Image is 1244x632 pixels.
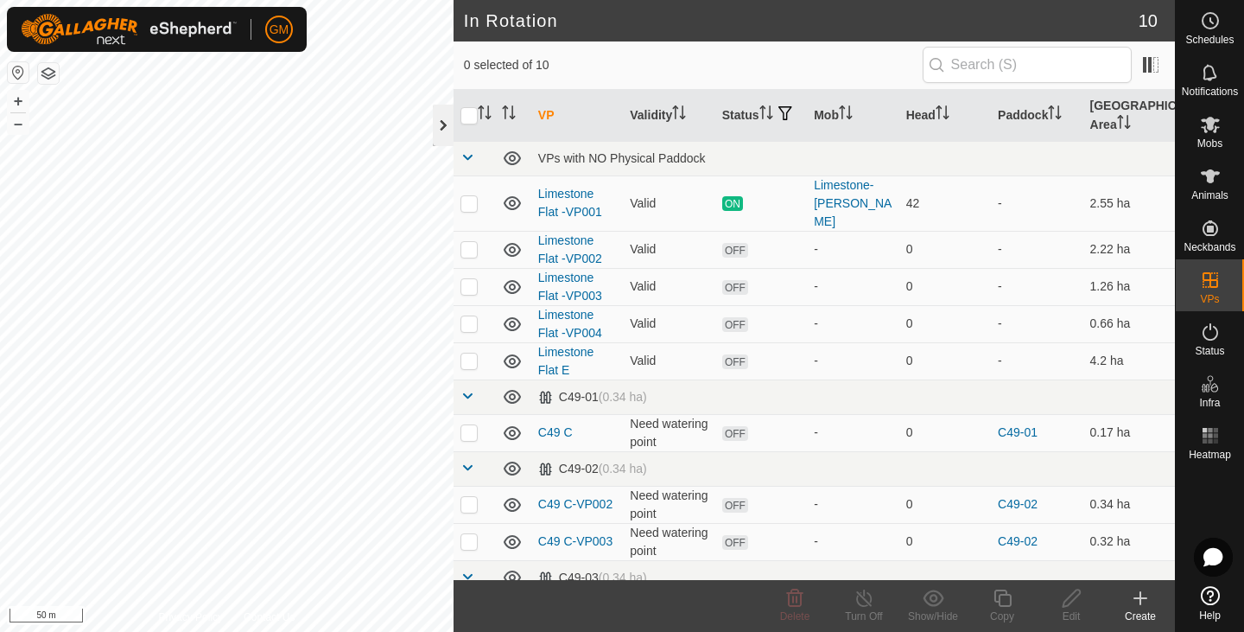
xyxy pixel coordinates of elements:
div: - [814,278,892,296]
a: Privacy Policy [158,610,223,625]
td: 0.66 ha [1083,305,1175,342]
p-sorticon: Activate to sort [936,108,949,122]
a: Limestone Flat -VP002 [538,233,602,265]
span: Neckbands [1184,242,1235,252]
th: [GEOGRAPHIC_DATA] Area [1083,90,1175,142]
td: 42 [899,176,991,231]
a: C49 C-VP002 [538,497,612,511]
div: Turn Off [829,609,898,624]
span: 10 [1139,8,1158,34]
th: Status [715,90,807,142]
span: Infra [1199,398,1220,408]
span: OFF [722,535,748,550]
span: Help [1199,610,1221,621]
td: - [991,176,1082,231]
td: Valid [623,231,714,268]
span: OFF [722,243,748,258]
td: 2.22 ha [1083,231,1175,268]
span: OFF [722,498,748,513]
td: 1.26 ha [1083,268,1175,305]
a: Limestone Flat -VP004 [538,308,602,340]
span: Heatmap [1189,450,1231,460]
span: Animals [1191,190,1228,201]
div: - [814,495,892,514]
td: 0 [899,231,991,268]
span: Delete [780,610,810,622]
a: Limestone Flat -VP001 [538,187,602,219]
div: C49-02 [538,462,647,476]
span: OFF [722,317,748,332]
td: Valid [623,342,714,380]
span: (0.34 ha) [599,390,647,404]
div: - [814,240,892,259]
th: Mob [807,90,898,142]
a: C49 C-VP003 [538,534,612,548]
td: 0 [899,305,991,342]
td: 0 [899,342,991,380]
td: - [991,268,1082,305]
td: 4.2 ha [1083,342,1175,380]
div: C49-03 [538,571,647,585]
a: Limestone Flat E [538,345,594,377]
span: OFF [722,354,748,369]
span: Notifications [1182,86,1238,97]
button: – [8,113,29,134]
th: Paddock [991,90,1082,142]
span: VPs [1200,294,1219,304]
a: C49-02 [998,534,1038,548]
a: C49-02 [998,497,1038,511]
p-sorticon: Activate to sort [502,108,516,122]
p-sorticon: Activate to sort [672,108,686,122]
span: GM [270,21,289,39]
td: 0.17 ha [1083,414,1175,451]
td: - [991,231,1082,268]
td: - [991,305,1082,342]
input: Search (S) [923,47,1132,83]
span: (0.34 ha) [599,462,647,476]
td: Need watering point [623,414,714,451]
td: 2.55 ha [1083,176,1175,231]
h2: In Rotation [464,10,1139,31]
a: C49-01 [998,425,1038,439]
th: VP [531,90,623,142]
div: - [814,424,892,442]
p-sorticon: Activate to sort [839,108,853,122]
span: Mobs [1197,138,1222,149]
div: - [814,533,892,551]
th: Head [899,90,991,142]
div: Create [1106,609,1175,624]
span: Schedules [1185,35,1234,45]
div: VPs with NO Physical Paddock [538,151,1168,165]
button: Reset Map [8,62,29,83]
div: Limestone-[PERSON_NAME] [814,176,892,231]
span: OFF [722,426,748,441]
td: 0 [899,523,991,560]
td: Valid [623,268,714,305]
a: Help [1176,579,1244,628]
p-sorticon: Activate to sort [759,108,773,122]
div: - [814,315,892,333]
a: Limestone Flat -VP003 [538,271,602,303]
td: 0.32 ha [1083,523,1175,560]
a: C49 C [538,425,573,439]
td: Valid [623,305,714,342]
div: C49-01 [538,390,647,405]
p-sorticon: Activate to sort [1117,118,1131,131]
span: Status [1195,346,1224,356]
td: - [991,342,1082,380]
td: Valid [623,176,714,231]
span: ON [722,196,743,211]
td: 0.34 ha [1083,486,1175,523]
span: 0 selected of 10 [464,56,923,74]
th: Validity [623,90,714,142]
td: 0 [899,486,991,523]
div: Copy [968,609,1037,624]
p-sorticon: Activate to sort [1048,108,1062,122]
td: Need watering point [623,523,714,560]
span: OFF [722,280,748,295]
span: (0.34 ha) [599,571,647,584]
div: Edit [1037,609,1106,624]
td: 0 [899,414,991,451]
td: 0 [899,268,991,305]
img: Gallagher Logo [21,14,237,45]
